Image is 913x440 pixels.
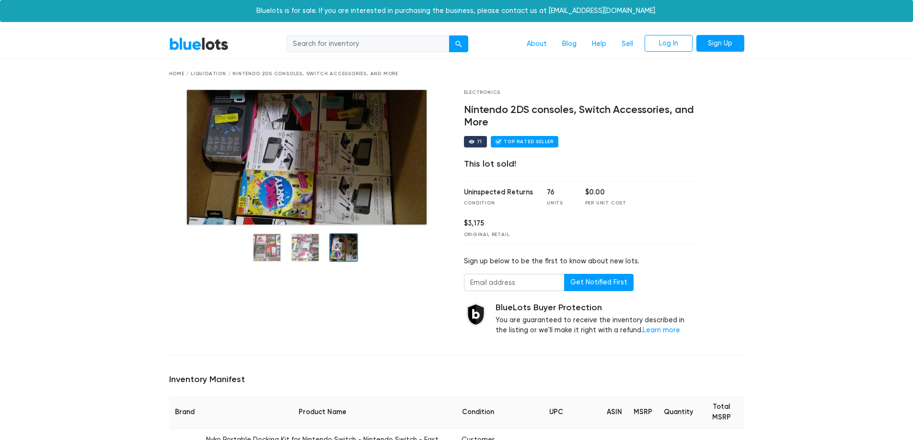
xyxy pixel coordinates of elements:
div: $3,175 [464,218,510,229]
div: Original Retail [464,231,510,238]
th: Brand [169,396,200,429]
a: Learn more [643,326,680,334]
input: Email address [464,274,565,291]
div: Units [547,200,571,207]
div: You are guaranteed to receive the inventory described in the listing or we'll make it right with ... [496,303,695,336]
th: Condition [445,396,511,429]
a: Sell [614,35,641,53]
h5: Inventory Manifest [169,374,744,385]
div: Top Rated Seller [504,139,554,144]
a: About [519,35,555,53]
img: buyer_protection_shield-3b65640a83011c7d3ede35a8e5a80bfdfaa6a97447f0071c1475b91a4b0b3d01.png [464,303,488,327]
div: Electronics [464,89,695,96]
input: Search for inventory [287,35,450,53]
a: Help [584,35,614,53]
th: Quantity [658,396,699,429]
button: Get Notified First [564,274,634,291]
th: Total MSRP [699,396,744,429]
th: ASIN [601,396,628,429]
th: Product Name [200,396,445,429]
a: BlueLots [169,37,229,51]
div: Sign up below to be the first to know about new lots. [464,256,695,267]
h5: BlueLots Buyer Protection [496,303,695,313]
div: Home / Liquidation / Nintendo 2DS consoles, Switch Accessories, and More [169,70,744,78]
div: $0.00 [585,187,626,198]
div: This lot sold! [464,159,695,169]
div: Per Unit Cost [585,200,626,207]
th: UPC [511,396,601,429]
div: 71 [477,139,483,144]
div: 76 [547,187,571,198]
h4: Nintendo 2DS consoles, Switch Accessories, and More [464,104,695,129]
div: Condition [464,200,533,207]
a: Blog [555,35,584,53]
a: Log In [645,35,693,52]
th: MSRP [628,396,658,429]
div: Uninspected Returns [464,187,533,198]
img: WIN_20180807_12_36_27_Pro_1_2.jpg [186,89,428,226]
a: Sign Up [696,35,744,52]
